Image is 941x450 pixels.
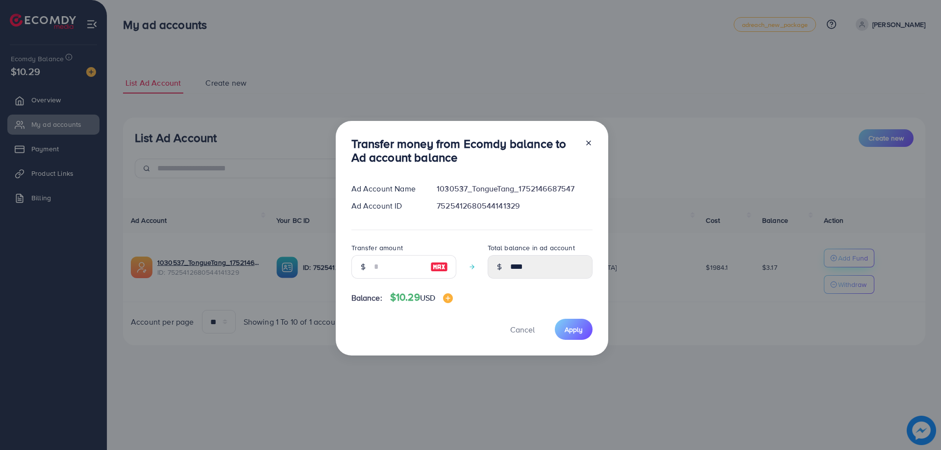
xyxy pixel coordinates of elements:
[498,319,547,340] button: Cancel
[390,291,453,304] h4: $10.29
[443,293,453,303] img: image
[420,292,435,303] span: USD
[565,325,583,334] span: Apply
[555,319,593,340] button: Apply
[344,183,429,194] div: Ad Account Name
[430,261,448,273] img: image
[351,137,577,165] h3: Transfer money from Ecomdy balance to Ad account balance
[488,243,575,253] label: Total balance in ad account
[344,200,429,212] div: Ad Account ID
[351,243,403,253] label: Transfer amount
[429,183,600,194] div: 1030537_TongueTang_1752146687547
[429,200,600,212] div: 7525412680544141329
[510,324,535,335] span: Cancel
[351,292,382,304] span: Balance:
